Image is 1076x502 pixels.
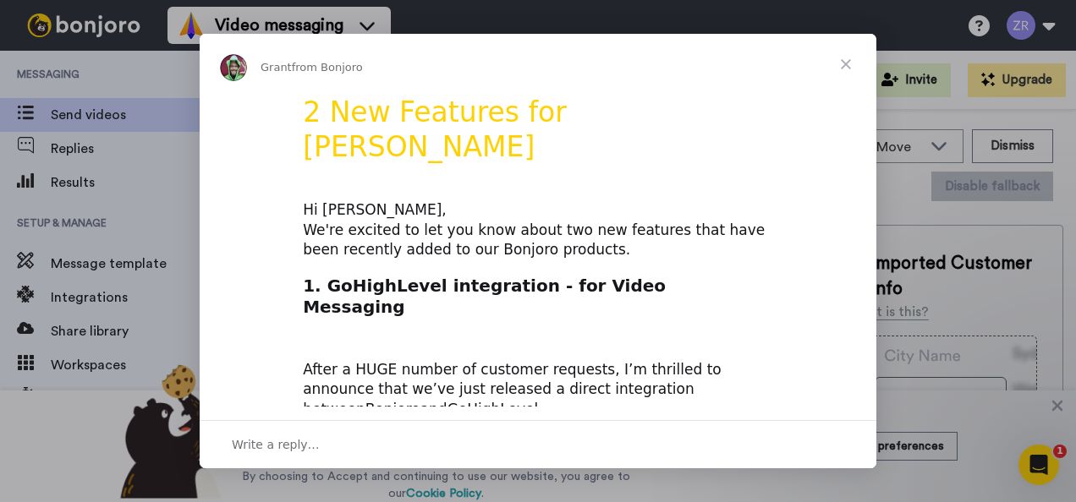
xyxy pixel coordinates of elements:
[232,434,320,456] span: Write a reply…
[303,340,773,420] div: After a HUGE number of customer requests, I’m thrilled to announce that we’ve just released a dir...
[447,401,539,417] a: GoHighLevel
[200,420,876,468] div: Open conversation and reply
[303,200,773,260] div: Hi [PERSON_NAME], We're excited to let you know about two new features that have been recently ad...
[292,61,363,74] span: from Bonjoro
[303,95,773,175] h1: 2 New Features for [PERSON_NAME]
[365,401,420,417] a: Bonjoro
[261,61,292,74] span: Grant
[303,275,773,327] h2: 1. GoHighLevel integration - for Video Messaging
[220,54,247,81] img: Profile image for Grant
[815,34,876,95] span: Close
